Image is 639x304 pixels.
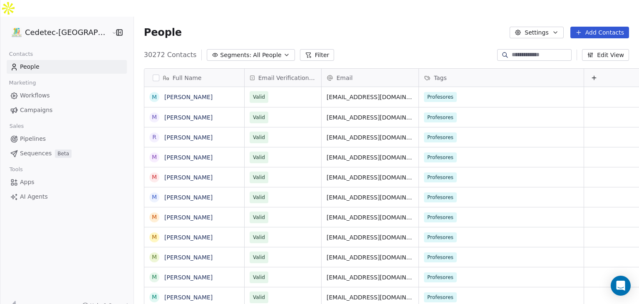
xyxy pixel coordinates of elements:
span: [EMAIL_ADDRESS][DOMAIN_NAME] [327,193,414,202]
a: [PERSON_NAME] [164,294,213,301]
span: [EMAIL_ADDRESS][DOMAIN_NAME] [327,273,414,282]
button: Add Contacts [570,27,629,38]
div: M [152,233,157,242]
span: Profesores [424,212,457,222]
span: Profesores [424,92,457,102]
div: M [152,93,157,102]
span: Valid [253,133,265,142]
span: [EMAIL_ADDRESS][DOMAIN_NAME] [327,93,414,101]
div: Email [322,69,419,87]
span: Tools [6,163,26,176]
a: [PERSON_NAME] [164,114,213,121]
span: Beta [55,150,72,158]
span: [EMAIL_ADDRESS][DOMAIN_NAME] [327,233,414,242]
span: Tags [434,74,447,82]
span: People [20,62,40,71]
span: Profesores [424,152,457,162]
span: Valid [253,113,265,122]
span: [EMAIL_ADDRESS][DOMAIN_NAME] [327,213,414,222]
div: Full Name [144,69,244,87]
span: [EMAIL_ADDRESS][DOMAIN_NAME] [327,113,414,122]
span: [EMAIL_ADDRESS][DOMAIN_NAME] [327,133,414,142]
span: Valid [253,173,265,182]
span: Contacts [5,48,37,60]
div: M [152,113,157,122]
div: M [152,213,157,222]
img: IMAGEN%2010%20A%C3%83%C2%91OS.png [12,27,22,37]
div: M [152,273,157,282]
button: Cedetec-[GEOGRAPHIC_DATA] [10,25,106,40]
span: Valid [253,93,265,101]
a: Workflows [7,89,127,102]
span: Valid [253,253,265,262]
span: Valid [253,273,265,282]
button: Settings [510,27,563,38]
span: Valid [253,153,265,162]
span: Full Name [173,74,202,82]
button: Edit View [582,49,629,61]
span: Segments: [220,51,251,60]
div: Tags [419,69,584,87]
span: Profesores [424,252,457,262]
span: Sequences [20,149,52,158]
span: Workflows [20,91,50,100]
a: Pipelines [7,132,127,146]
span: Pipelines [20,135,46,143]
span: Valid [253,193,265,202]
span: AI Agents [20,192,48,201]
a: [PERSON_NAME] [164,274,213,281]
div: M [152,253,157,262]
span: Marketing [5,77,40,89]
span: Campaigns [20,106,52,115]
div: M [152,173,157,182]
div: M [152,193,157,202]
a: Apps [7,175,127,189]
a: [PERSON_NAME] [164,134,213,141]
span: People [144,26,182,39]
a: [PERSON_NAME] [164,174,213,181]
span: Sales [6,120,27,132]
span: [EMAIL_ADDRESS][DOMAIN_NAME] [327,293,414,302]
span: Profesores [424,192,457,202]
div: R [152,133,156,142]
span: Valid [253,233,265,242]
a: [PERSON_NAME] [164,234,213,241]
button: Filter [300,49,334,61]
span: [EMAIL_ADDRESS][DOMAIN_NAME] [327,153,414,162]
span: Profesores [424,172,457,182]
span: Valid [253,293,265,302]
span: All People [253,51,281,60]
span: Apps [20,178,35,187]
a: People [7,60,127,74]
span: Profesores [424,272,457,282]
a: [PERSON_NAME] [164,94,213,100]
a: Campaigns [7,103,127,117]
span: Profesores [424,112,457,122]
span: Email Verification Status [258,74,316,82]
span: Profesores [424,232,457,242]
span: Profesores [424,132,457,142]
span: Profesores [424,292,457,302]
a: [PERSON_NAME] [164,214,213,221]
a: [PERSON_NAME] [164,194,213,201]
a: [PERSON_NAME] [164,254,213,261]
a: SequencesBeta [7,147,127,160]
span: 30272 Contacts [144,50,197,60]
span: [EMAIL_ADDRESS][DOMAIN_NAME] [327,253,414,262]
a: AI Agents [7,190,127,204]
span: Cedetec-[GEOGRAPHIC_DATA] [25,27,109,38]
div: M [152,153,157,162]
span: Valid [253,213,265,222]
div: M [152,293,157,302]
span: Email [337,74,353,82]
div: Email Verification Status [245,69,321,87]
div: Open Intercom Messenger [611,276,631,296]
a: [PERSON_NAME] [164,154,213,161]
span: [EMAIL_ADDRESS][DOMAIN_NAME] [327,173,414,182]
